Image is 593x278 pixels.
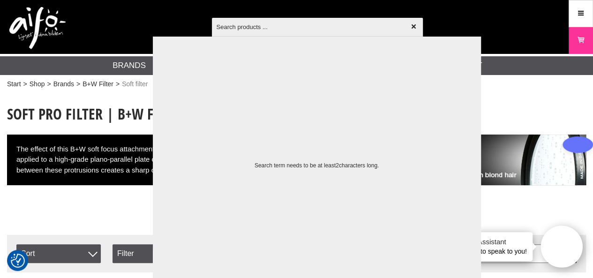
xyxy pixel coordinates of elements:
[11,252,25,269] button: Consent Preferences
[11,254,25,268] img: Revisit consent button
[339,162,379,169] span: characters long.
[255,162,336,169] span: Search term needs to be at least
[212,10,423,43] input: Search products ...
[113,60,146,72] a: Brands
[9,7,66,49] img: logo.png
[336,162,339,169] span: 2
